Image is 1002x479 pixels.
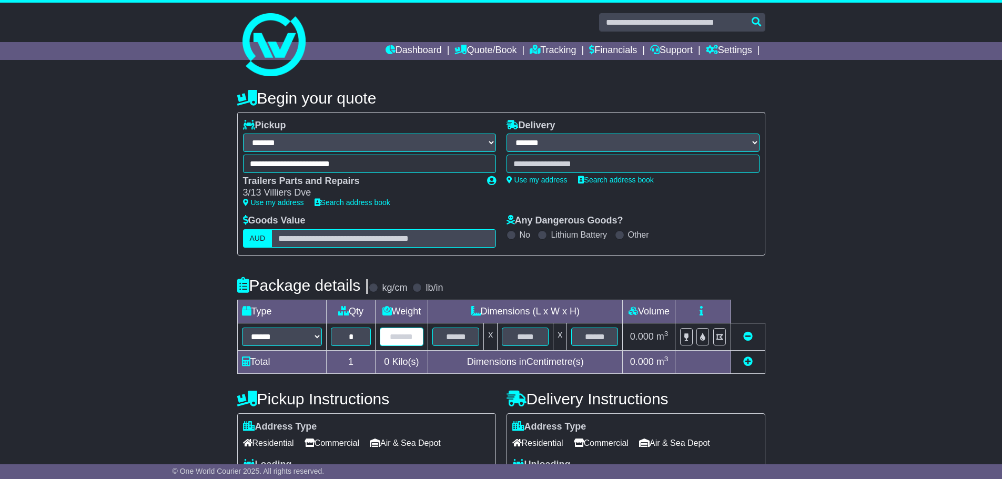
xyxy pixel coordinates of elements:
[315,198,390,207] a: Search address book
[664,355,669,363] sup: 3
[305,435,359,451] span: Commercial
[370,435,441,451] span: Air & Sea Depot
[512,421,586,433] label: Address Type
[507,120,555,131] label: Delivery
[743,331,753,342] a: Remove this item
[237,277,369,294] h4: Package details |
[623,300,675,323] td: Volume
[243,215,306,227] label: Goods Value
[237,300,327,323] td: Type
[428,300,623,323] td: Dimensions (L x W x H)
[243,229,272,248] label: AUD
[507,390,765,407] h4: Delivery Instructions
[507,215,623,227] label: Any Dangerous Goods?
[375,300,428,323] td: Weight
[386,42,442,60] a: Dashboard
[650,42,693,60] a: Support
[628,230,649,240] label: Other
[507,176,568,184] a: Use my address
[574,435,629,451] span: Commercial
[243,421,317,433] label: Address Type
[656,356,669,367] span: m
[530,42,576,60] a: Tracking
[243,459,292,471] label: Loading
[630,331,654,342] span: 0.000
[243,435,294,451] span: Residential
[512,459,571,471] label: Unloading
[578,176,654,184] a: Search address book
[743,356,753,367] a: Add new item
[664,330,669,338] sup: 3
[237,89,765,107] h4: Begin your quote
[512,435,563,451] span: Residential
[237,390,496,407] h4: Pickup Instructions
[706,42,752,60] a: Settings
[454,42,517,60] a: Quote/Book
[639,435,710,451] span: Air & Sea Depot
[243,198,304,207] a: Use my address
[384,356,389,367] span: 0
[630,356,654,367] span: 0.000
[656,331,669,342] span: m
[327,300,375,323] td: Qty
[551,230,607,240] label: Lithium Battery
[243,120,286,131] label: Pickup
[484,323,498,350] td: x
[243,187,477,199] div: 3/13 Villiers Dve
[327,350,375,373] td: 1
[237,350,327,373] td: Total
[375,350,428,373] td: Kilo(s)
[589,42,637,60] a: Financials
[520,230,530,240] label: No
[243,176,477,187] div: Trailers Parts and Repairs
[173,467,325,475] span: © One World Courier 2025. All rights reserved.
[428,350,623,373] td: Dimensions in Centimetre(s)
[382,282,407,294] label: kg/cm
[553,323,567,350] td: x
[426,282,443,294] label: lb/in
